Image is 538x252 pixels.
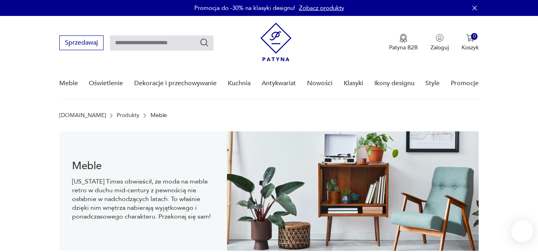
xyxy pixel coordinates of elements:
p: Meble [151,112,167,119]
p: Promocja do -30% na klasyki designu! [194,4,295,12]
p: [US_STATE] Times obwieścił, że moda na meble retro w duchu mid-century z pewnością nie osłabnie w... [72,177,215,221]
a: Produkty [117,112,139,119]
a: Antykwariat [262,68,296,99]
a: Nowości [307,68,333,99]
img: Meble [227,131,479,251]
button: Sprzedawaj [59,35,104,50]
div: 0 [471,33,478,40]
img: Ikona medalu [399,34,407,43]
a: Klasyki [344,68,363,99]
p: Patyna B2B [389,44,418,51]
a: Kuchnia [228,68,250,99]
img: Patyna - sklep z meblami i dekoracjami vintage [260,23,291,61]
h1: Meble [72,161,215,171]
a: Style [425,68,440,99]
iframe: Smartsupp widget button [511,220,533,242]
a: Sprzedawaj [59,41,104,46]
a: [DOMAIN_NAME] [59,112,106,119]
img: Ikona koszyka [466,34,474,42]
a: Oświetlenie [89,68,123,99]
a: Ikony designu [374,68,415,99]
button: Patyna B2B [389,34,418,51]
a: Ikona medaluPatyna B2B [389,34,418,51]
button: Szukaj [200,38,209,47]
a: Promocje [451,68,479,99]
p: Zaloguj [430,44,449,51]
p: Koszyk [462,44,479,51]
button: Zaloguj [430,34,449,51]
a: Zobacz produkty [299,4,344,12]
img: Ikonka użytkownika [436,34,444,42]
a: Meble [59,68,78,99]
a: Dekoracje i przechowywanie [134,68,217,99]
button: 0Koszyk [462,34,479,51]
